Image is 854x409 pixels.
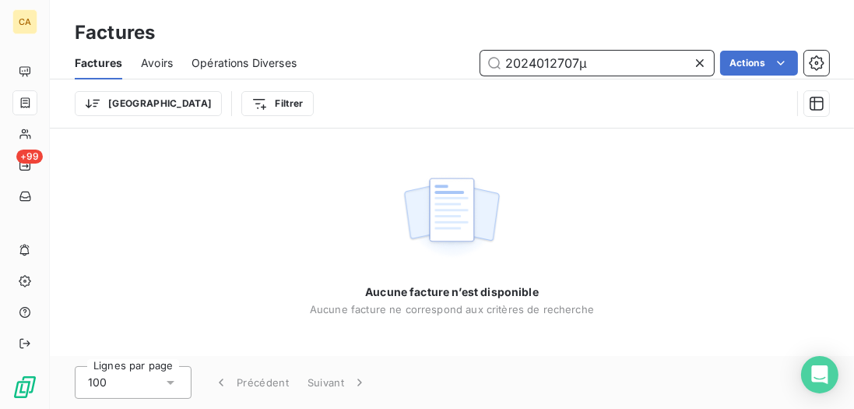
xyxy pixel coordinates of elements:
div: Open Intercom Messenger [801,356,838,393]
button: Précédent [204,366,298,399]
div: CA [12,9,37,34]
img: Logo LeanPay [12,375,37,400]
button: Suivant [298,366,377,399]
h3: Factures [75,19,155,47]
button: [GEOGRAPHIC_DATA] [75,91,222,116]
span: +99 [16,150,43,164]
img: empty state [402,169,501,266]
span: Aucune facture ne correspond aux critères de recherche [310,303,594,316]
span: 100 [88,375,107,390]
span: Aucune facture n’est disponible [365,284,539,300]
input: Rechercher [480,51,714,76]
span: Factures [75,55,122,71]
span: Opérations Diverses [192,55,297,71]
button: Actions [720,51,798,76]
span: Avoirs [141,55,173,71]
button: Filtrer [241,91,313,116]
